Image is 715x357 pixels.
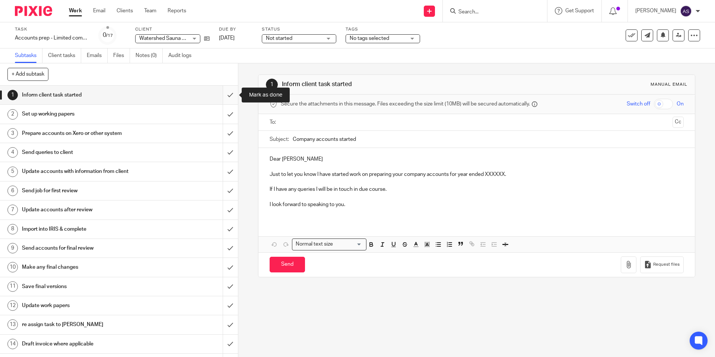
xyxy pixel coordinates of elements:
label: Due by [219,26,252,32]
span: Secure the attachments in this message. Files exceeding the size limit (10MB) will be secured aut... [281,100,530,108]
button: Cc [673,117,684,128]
a: Subtasks [15,48,42,63]
span: Normal text size [294,240,334,248]
h1: Update accounts after review [22,204,151,215]
div: 13 [7,319,18,330]
h1: Send queries to client [22,147,151,158]
a: Work [69,7,82,15]
div: 11 [7,281,18,292]
div: 12 [7,300,18,311]
a: Reports [168,7,186,15]
div: 1 [266,79,278,91]
div: 14 [7,339,18,349]
input: Send [270,257,305,273]
h1: Save final versions [22,281,151,292]
div: 8 [7,224,18,234]
label: Client [135,26,210,32]
span: Watershed Sauna Ltd [139,36,190,41]
div: 2 [7,109,18,120]
div: 6 [7,186,18,196]
a: Team [144,7,156,15]
div: 1 [7,90,18,100]
h1: re assign task to [PERSON_NAME] [22,319,151,330]
div: 7 [7,205,18,215]
span: No tags selected [350,36,389,41]
h1: Send accounts for final review [22,243,151,254]
h1: Set up working papers [22,108,151,120]
a: Email [93,7,105,15]
h1: Draft invoice where applicable [22,338,151,350]
div: 5 [7,167,18,177]
div: 0 [103,31,113,40]
div: Accounts prep - Limited companies [15,34,89,42]
button: Request files [640,256,683,273]
a: Notes (0) [136,48,163,63]
h1: Prepare accounts on Xero or other system [22,128,151,139]
p: Just to let you know I have started work on preparing your company accounts for year ended XXXXXX. [270,171,683,178]
div: Manual email [651,82,687,88]
label: Tags [346,26,420,32]
h1: Inform client task started [22,89,151,101]
label: To: [270,119,278,126]
a: Files [113,48,130,63]
h1: Import into IRIS & complete [22,224,151,235]
h1: Inform client task started [282,80,493,88]
img: Pixie [15,6,52,16]
small: /17 [106,34,113,38]
span: [DATE] [219,35,235,41]
div: 3 [7,128,18,139]
p: [PERSON_NAME] [635,7,676,15]
h1: Send job for first review [22,185,151,196]
h1: Update accounts with information from client [22,166,151,177]
span: Get Support [565,8,594,13]
span: Request files [653,262,680,268]
span: Switch off [627,100,650,108]
p: I look forward to speaking to you. [270,201,683,208]
a: Emails [87,48,108,63]
span: On [677,100,684,108]
label: Status [262,26,336,32]
p: If I have any queries I will be in touch in due course. [270,186,683,193]
img: svg%3E [680,5,692,17]
p: Dear [PERSON_NAME] [270,155,683,163]
div: 9 [7,243,18,253]
a: Clients [117,7,133,15]
div: 4 [7,147,18,158]
button: + Add subtask [7,68,48,80]
span: Not started [266,36,292,41]
input: Search [458,9,525,16]
label: Task [15,26,89,32]
div: Search for option [292,238,366,250]
input: Search for option [335,240,362,248]
label: Subject: [270,136,289,143]
h1: Update work papers [22,300,151,311]
a: Client tasks [48,48,81,63]
h1: Make any final changes [22,262,151,273]
a: Audit logs [168,48,197,63]
div: 10 [7,262,18,272]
